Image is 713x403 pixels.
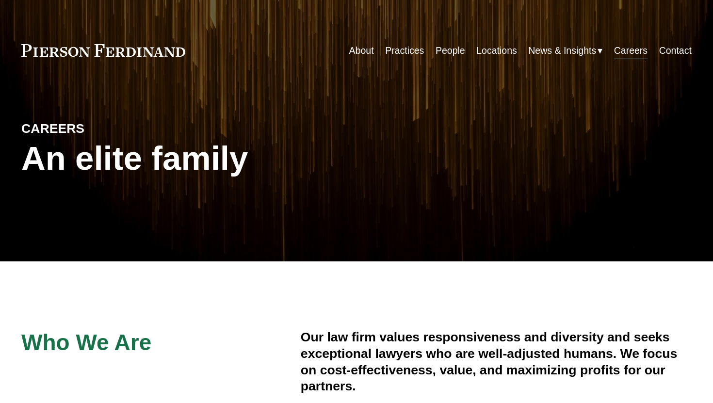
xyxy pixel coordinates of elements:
a: Practices [385,41,424,60]
h4: CAREERS [21,121,189,137]
a: Contact [659,41,692,60]
a: About [349,41,374,60]
a: Locations [476,41,517,60]
a: folder dropdown [528,41,602,60]
h1: An elite family [21,140,356,178]
a: People [436,41,465,60]
span: Who We Are [21,330,151,355]
span: News & Insights [528,42,596,59]
h4: Our law firm values responsiveness and diversity and seeks exceptional lawyers who are well-adjus... [301,329,692,395]
a: Careers [614,41,648,60]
